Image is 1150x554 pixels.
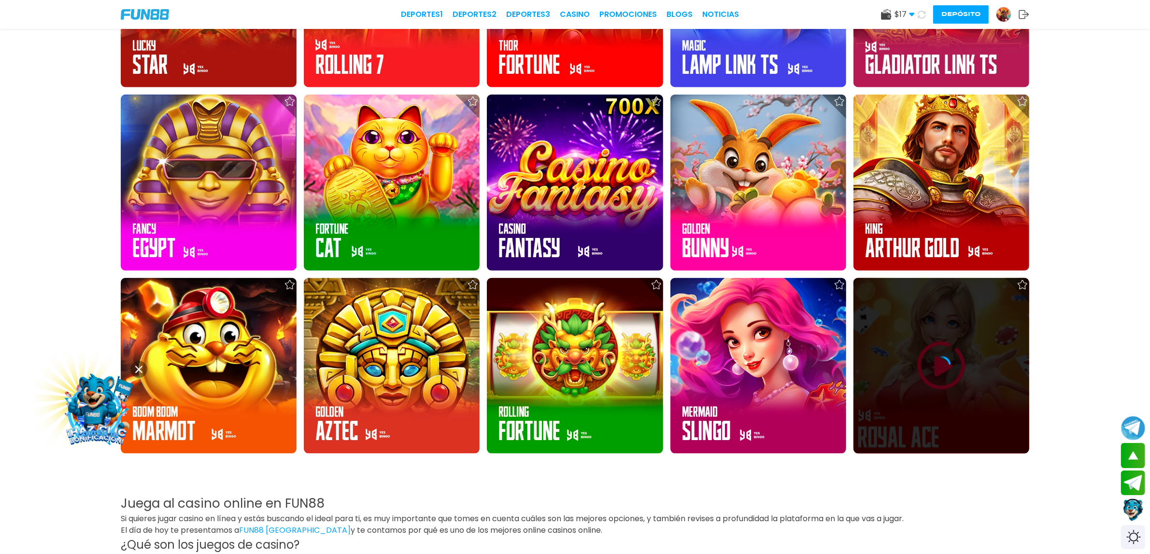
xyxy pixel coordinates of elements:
a: Deportes1 [401,9,443,20]
img: Image Link [52,365,141,454]
p: Si quieres jugar casino en línea y estás buscando el ideal para ti, es muy importante que tomes e... [121,513,1029,525]
button: Depósito [933,5,989,24]
p: El día de hoy te presentamos a y te contamos por qué es uno de los mejores online casinos online. [121,525,1029,536]
a: BLOGS [667,9,693,20]
img: Boom Boom Marmot [121,278,297,454]
a: Deportes3 [507,9,551,20]
a: CASINO [560,9,590,20]
h2: ¿Qué son los juegos de casino? [121,536,1029,554]
a: FUN88 [GEOGRAPHIC_DATA] [239,525,351,536]
img: Fancy Egypt [121,95,297,270]
img: Casino Fantasy [487,95,663,270]
a: Avatar [996,7,1019,22]
img: Mermaid Slingo [670,278,846,454]
h1: Juega al casino online en FUN88 [121,494,1029,513]
img: King Arthur Gold [853,95,1029,270]
button: Join telegram [1121,471,1145,496]
img: Golden Aztec [304,278,480,454]
a: Promociones [600,9,657,20]
img: Golden Bunny [670,95,846,270]
a: Deportes2 [453,9,497,20]
img: Rolling Fortune [487,278,663,454]
img: Fortune Cat [304,95,480,270]
button: Contact customer service [1121,498,1145,523]
img: Avatar [996,7,1011,22]
button: Join telegram channel [1121,415,1145,441]
button: scroll up [1121,443,1145,468]
div: Switch theme [1121,525,1145,549]
img: Company Logo [121,9,169,20]
span: $ 17 [894,9,915,20]
a: NOTICIAS [703,9,739,20]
